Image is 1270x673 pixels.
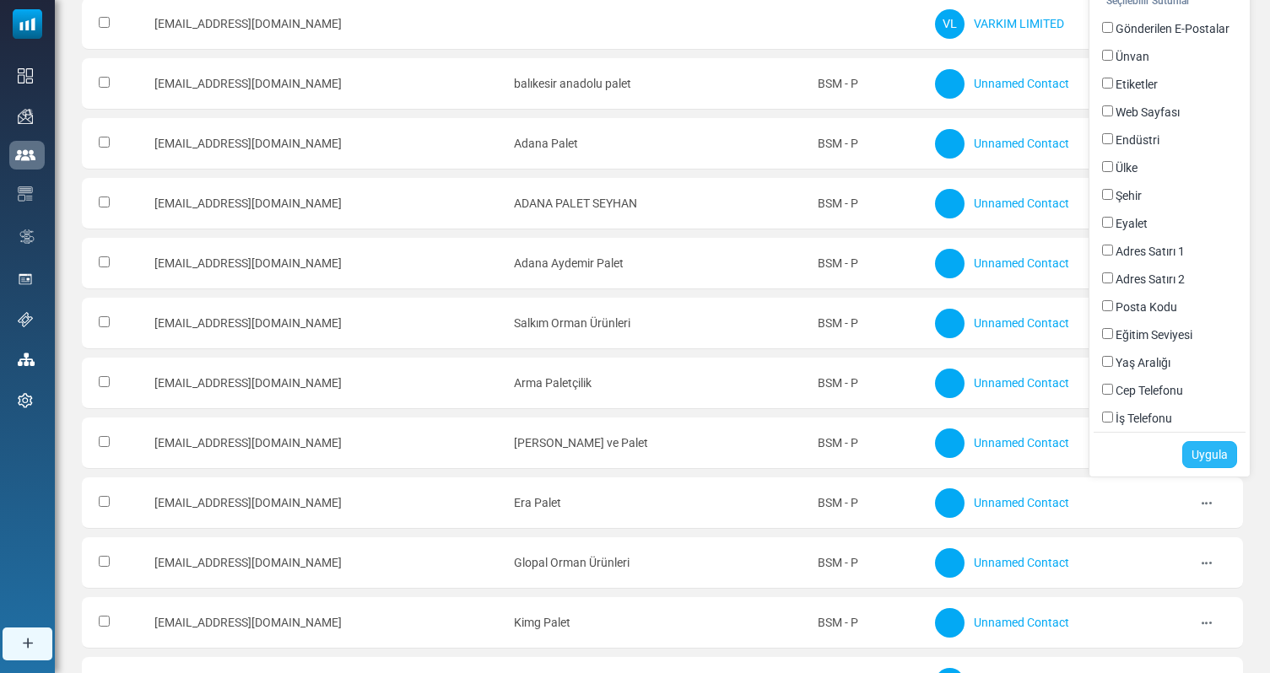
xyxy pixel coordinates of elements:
span: Adres Satırı 2 [1116,272,1185,286]
span: Posta Kodu [1116,300,1177,314]
td: BSM - P [809,238,927,289]
span: Yaş Aralığı [1116,356,1170,369]
td: BSM - P [809,477,927,529]
a: Unnamed Contact [974,556,1069,569]
span: Şehir [1116,189,1142,202]
span: Eğitim Seviyesi [1116,328,1192,342]
img: contacts-icon-active.svg [15,149,35,161]
td: [EMAIL_ADDRESS][DOMAIN_NAME] [146,178,505,229]
td: [EMAIL_ADDRESS][DOMAIN_NAME] [146,477,505,529]
span: Ünvan [1116,50,1149,63]
a: Uygula [1182,441,1237,468]
img: dashboard-icon.svg [18,68,33,83]
td: BSM - P [809,537,927,589]
a: Unnamed Contact [974,197,1069,210]
td: [EMAIL_ADDRESS][DOMAIN_NAME] [146,417,505,469]
td: [EMAIL_ADDRESS][DOMAIN_NAME] [146,597,505,649]
td: BSM - P [809,417,927,469]
td: BSM - P [809,118,927,170]
img: mailsoftly_icon_blue_white.svg [13,9,42,39]
img: workflow.svg [18,227,36,246]
td: Era Palet [505,477,808,529]
td: [EMAIL_ADDRESS][DOMAIN_NAME] [146,238,505,289]
span: İş Telefonu [1116,412,1172,425]
td: Adana Aydemir Palet [505,238,808,289]
span: Ülke [1116,161,1138,175]
td: [EMAIL_ADDRESS][DOMAIN_NAME] [146,58,505,110]
a: Unnamed Contact [974,137,1069,150]
a: Unnamed Contact [974,496,1069,509]
span: Endüstri [1116,133,1159,147]
span: Etiketler [1116,78,1158,91]
a: Unnamed Contact [974,376,1069,390]
a: Unnamed Contact [974,256,1069,270]
td: Salkım Orman Ürünleri [505,298,808,349]
td: BSM - P [809,178,927,229]
td: Kimg Palet [505,597,808,649]
td: balıkesir anadolu palet [505,58,808,110]
img: email-templates-icon.svg [18,186,33,202]
span: Adres Satırı 1 [1116,245,1185,258]
td: [EMAIL_ADDRESS][DOMAIN_NAME] [146,118,505,170]
a: Unnamed Contact [974,77,1069,90]
td: ADANA PALET SEYHAN [505,178,808,229]
a: Unnamed Contact [974,616,1069,629]
td: BSM - P [809,358,927,409]
td: BSM - P [809,298,927,349]
img: campaigns-icon.png [18,109,33,124]
a: Unnamed Contact [974,316,1069,330]
td: Adana Palet [505,118,808,170]
td: Glopal Orman Ürünleri [505,537,808,589]
span: Cep Telefonu [1116,384,1183,397]
a: VARKIM LIMITED [974,17,1064,30]
td: [EMAIL_ADDRESS][DOMAIN_NAME] [146,537,505,589]
td: Arma Paletçilik [505,358,808,409]
td: [EMAIL_ADDRESS][DOMAIN_NAME] [146,358,505,409]
span: Gönderilen E-Postalar [1116,22,1229,35]
img: support-icon.svg [18,312,33,327]
td: BSM - P [809,597,927,649]
a: Unnamed Contact [974,436,1069,450]
span: Web Sayfası [1116,105,1180,119]
img: settings-icon.svg [18,393,33,408]
td: [PERSON_NAME] ve Palet [505,417,808,469]
td: BSM - P [809,58,927,110]
span: Eyalet [1116,217,1148,230]
img: landing_pages.svg [18,272,33,287]
td: [EMAIL_ADDRESS][DOMAIN_NAME] [146,298,505,349]
span: VL [935,9,965,39]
